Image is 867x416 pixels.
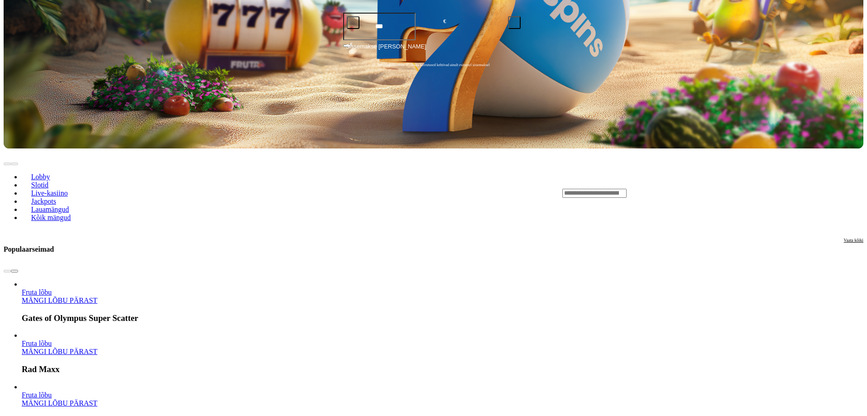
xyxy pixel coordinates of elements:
[4,148,863,237] header: Lobby
[22,210,80,224] a: Kõik mängud
[22,178,58,191] a: Slotid
[844,238,863,261] a: Vaata kõiki
[343,42,524,59] button: Sissemakse [PERSON_NAME]
[350,41,353,47] span: €
[22,339,52,347] a: Rad Maxx
[22,348,97,355] a: Rad Maxx
[4,245,54,253] h3: Populaarseimad
[28,181,52,189] span: Slotid
[4,270,11,273] button: prev slide
[22,339,52,347] span: Fruta lõbu
[844,238,863,243] span: Vaata kõiki
[22,288,52,296] span: Fruta lõbu
[28,214,75,221] span: Kõik mängud
[28,206,73,213] span: Lauamängud
[22,296,97,304] a: Gates of Olympus Super Scatter
[562,189,627,198] input: Search
[508,16,521,29] button: plus icon
[22,186,77,200] a: Live-kasiino
[11,270,18,273] button: next slide
[22,391,52,399] a: Cherry Pop
[28,189,72,197] span: Live-kasiino
[22,202,78,216] a: Lauamängud
[346,42,426,58] span: Sissemakse [PERSON_NAME]
[347,16,359,29] button: minus icon
[22,194,66,208] a: Jackpots
[11,163,18,165] button: next slide
[28,197,60,205] span: Jackpots
[22,288,52,296] a: Gates of Olympus Super Scatter
[22,170,59,183] a: Lobby
[4,158,544,229] nav: Lobby
[443,17,446,26] span: €
[22,399,97,407] a: Cherry Pop
[4,163,11,165] button: prev slide
[28,173,54,181] span: Lobby
[22,391,52,399] span: Fruta lõbu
